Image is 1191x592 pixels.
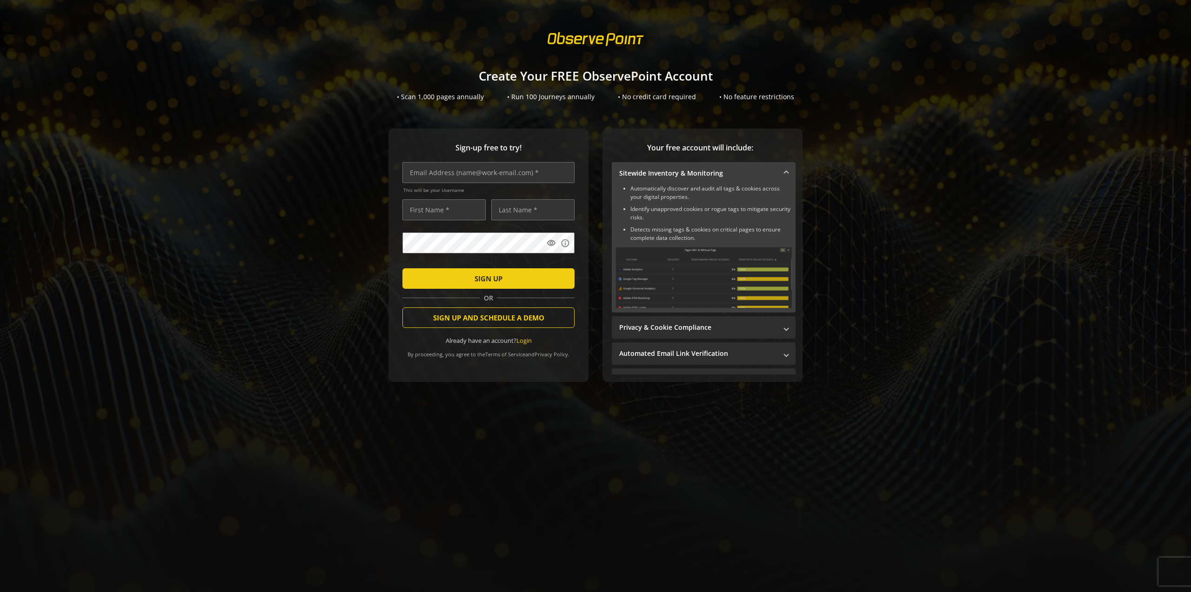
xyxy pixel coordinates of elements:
span: SIGN UP AND SCHEDULE A DEMO [433,309,544,326]
span: OR [480,293,497,303]
mat-icon: info [561,238,570,248]
div: • No credit card required [618,92,696,102]
a: Login [516,336,532,345]
button: SIGN UP AND SCHEDULE A DEMO [402,307,575,328]
div: Already have an account? [402,336,575,345]
mat-panel-title: Privacy & Cookie Compliance [619,323,777,332]
input: Email Address (name@work-email.com) * [402,162,575,183]
mat-panel-title: Sitewide Inventory & Monitoring [619,169,777,178]
a: Privacy Policy [535,351,568,358]
div: • Run 100 Journeys annually [507,92,595,102]
span: SIGN UP [475,270,502,287]
mat-expansion-panel-header: Privacy & Cookie Compliance [612,316,796,339]
li: Detects missing tags & cookies on critical pages to ensure complete data collection. [630,225,792,242]
mat-expansion-panel-header: Sitewide Inventory & Monitoring [612,162,796,184]
div: • Scan 1,000 pages annually [397,92,484,102]
span: This will be your Username [403,187,575,193]
div: • No feature restrictions [719,92,794,102]
span: Sign-up free to try! [402,143,575,153]
div: Sitewide Inventory & Monitoring [612,184,796,313]
mat-expansion-panel-header: Automated Email Link Verification [612,342,796,365]
div: By proceeding, you agree to the and . [402,345,575,358]
li: Automatically discover and audit all tags & cookies across your digital properties. [630,184,792,201]
a: Terms of Service [485,351,525,358]
button: SIGN UP [402,268,575,289]
mat-expansion-panel-header: Performance Monitoring with Web Vitals [612,368,796,391]
input: First Name * [402,199,486,220]
li: Identify unapproved cookies or rogue tags to mitigate security risks. [630,205,792,222]
mat-panel-title: Automated Email Link Verification [619,349,777,358]
input: Last Name * [491,199,575,220]
img: Sitewide Inventory & Monitoring [616,247,792,308]
mat-icon: visibility [547,238,556,248]
span: Your free account will include: [612,143,789,153]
